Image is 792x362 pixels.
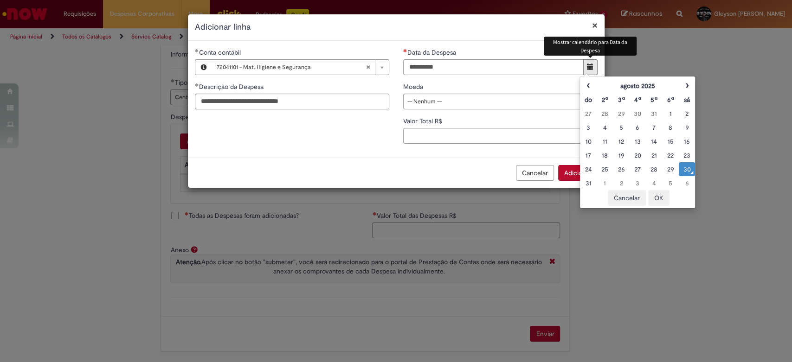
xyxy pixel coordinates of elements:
[599,151,611,160] div: 18 August 2025 Monday
[615,165,627,174] div: 26 August 2025 Tuesday
[681,137,693,146] div: 16 August 2025 Saturday
[558,165,598,181] button: Adicionar
[615,178,627,188] div: 02 September 2025 Tuesday
[664,178,676,188] div: 05 September 2025 Friday
[664,109,676,118] div: 01 August 2025 Friday
[599,123,611,132] div: 04 August 2025 Monday
[631,151,643,160] div: 20 August 2025 Wednesday
[681,178,693,188] div: 06 September 2025 Saturday
[195,60,212,75] button: Conta contábil, Visualizar este registro 72041101 - Mat. Higiene e Segurança
[580,93,596,107] th: Domingo
[217,60,366,75] span: 72041101 - Mat. Higiene e Segurança
[597,79,679,93] th: agosto 2025. Alternar mês
[631,137,643,146] div: 13 August 2025 Wednesday
[599,165,611,174] div: 25 August 2025 Monday
[582,123,594,132] div: 03 August 2025 Sunday
[648,123,660,132] div: 07 August 2025 Thursday
[599,178,611,188] div: 01 September 2025 Monday
[195,83,199,87] span: Obrigatório Preenchido
[648,190,670,206] button: OK
[648,109,660,118] div: 31 July 2025 Thursday
[631,109,643,118] div: 30 July 2025 Wednesday
[403,59,584,75] input: Data da Despesa
[361,60,375,75] abbr: Limpar campo Conta contábil
[681,109,693,118] div: 02 August 2025 Saturday
[664,151,676,160] div: 22 August 2025 Friday
[403,49,407,52] span: Necessários
[403,83,425,91] span: Moeda
[582,178,594,188] div: 31 August 2025 Sunday
[631,123,643,132] div: 06 August 2025 Wednesday
[580,76,695,209] div: Escolher data
[592,20,598,30] button: Fechar modal
[629,93,645,107] th: Quarta-feira
[403,128,598,144] input: Valor Total R$
[403,117,444,125] span: Valor Total R$
[407,94,579,109] span: -- Nenhum --
[648,165,660,174] div: 28 August 2025 Thursday
[599,109,611,118] div: 28 July 2025 Monday
[195,49,199,52] span: Obrigatório Preenchido
[599,137,611,146] div: 11 August 2025 Monday
[631,178,643,188] div: 03 September 2025 Wednesday
[407,48,458,57] span: Data da Despesa
[679,93,695,107] th: Sábado
[615,109,627,118] div: 29 July 2025 Tuesday
[646,93,662,107] th: Quinta-feira
[664,165,676,174] div: 29 August 2025 Friday
[679,79,695,93] th: Próximo mês
[681,165,693,174] div: O seletor de data foi aberto.30 August 2025 Saturday
[580,79,596,93] th: Mês anterior
[544,37,637,55] div: Mostrar calendário para Data da Despesa
[648,178,660,188] div: 04 September 2025 Thursday
[613,93,629,107] th: Terça-feira
[664,137,676,146] div: 15 August 2025 Friday
[681,123,693,132] div: 09 August 2025 Saturday
[199,83,265,91] span: Descrição da Despesa
[583,59,598,75] button: Mostrar calendário para Data da Despesa
[582,109,594,118] div: 27 July 2025 Sunday
[597,93,613,107] th: Segunda-feira
[631,165,643,174] div: 27 August 2025 Wednesday
[615,137,627,146] div: 12 August 2025 Tuesday
[608,190,646,206] button: Cancelar
[199,48,243,57] span: Necessários - Conta contábil
[662,93,678,107] th: Sexta-feira
[516,165,554,181] button: Cancelar
[681,151,693,160] div: 23 August 2025 Saturday
[648,137,660,146] div: 14 August 2025 Thursday
[582,151,594,160] div: 17 August 2025 Sunday
[582,165,594,174] div: 24 August 2025 Sunday
[212,60,389,75] a: 72041101 - Mat. Higiene e SegurançaLimpar campo Conta contábil
[195,21,598,33] h2: Adicionar linha
[582,137,594,146] div: 10 August 2025 Sunday
[195,94,389,109] input: Descrição da Despesa
[664,123,676,132] div: 08 August 2025 Friday
[615,123,627,132] div: 05 August 2025 Tuesday
[615,151,627,160] div: 19 August 2025 Tuesday
[648,151,660,160] div: 21 August 2025 Thursday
